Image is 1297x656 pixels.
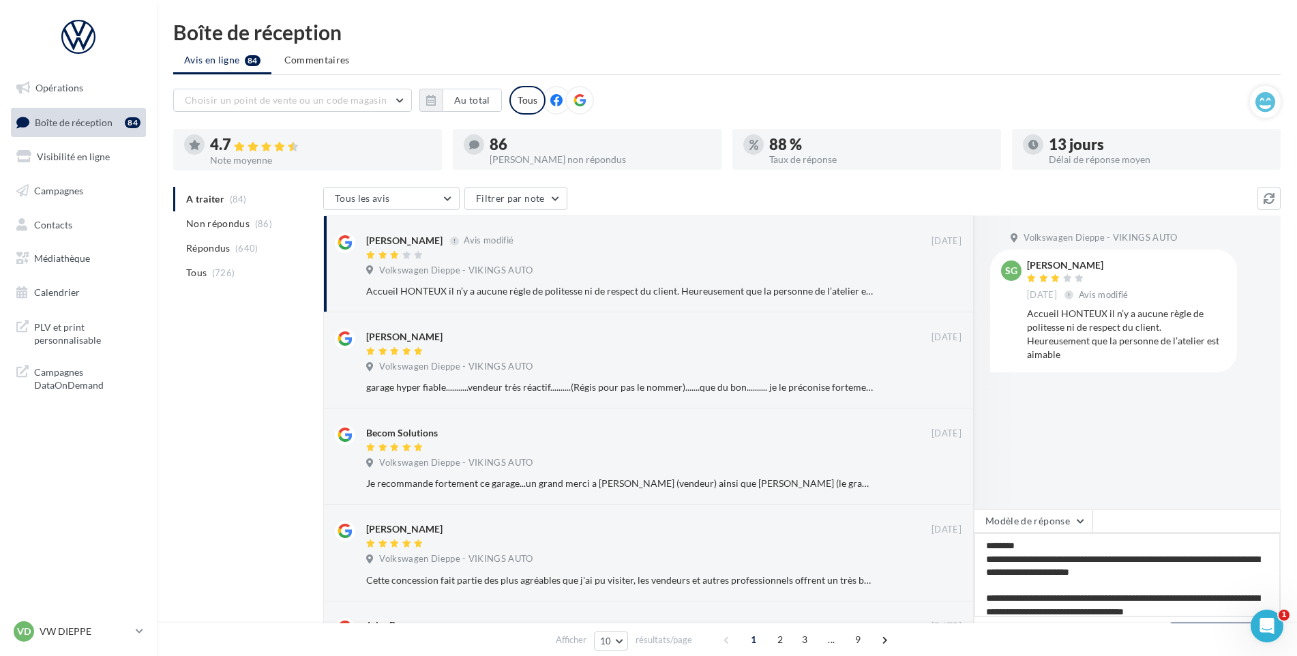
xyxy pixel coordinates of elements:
[8,278,149,307] a: Calendrier
[820,629,842,651] span: ...
[35,82,83,93] span: Opérations
[464,235,513,246] span: Avis modifié
[769,155,990,164] div: Taux de réponse
[1049,155,1270,164] div: Délai de réponse moyen
[8,108,149,137] a: Boîte de réception84
[34,185,83,196] span: Campagnes
[769,137,990,152] div: 88 %
[847,629,869,651] span: 9
[931,235,961,248] span: [DATE]
[636,633,692,646] span: résultats/page
[366,618,400,632] div: Jules By
[379,553,533,565] span: Volkswagen Dieppe - VIKINGS AUTO
[335,192,390,204] span: Tous les avis
[186,241,230,255] span: Répondus
[186,266,207,280] span: Tous
[34,318,140,347] span: PLV et print personnalisable
[931,621,961,633] span: [DATE]
[443,89,502,112] button: Au total
[366,330,443,344] div: [PERSON_NAME]
[419,89,502,112] button: Au total
[210,155,431,165] div: Note moyenne
[769,629,791,651] span: 2
[366,234,443,248] div: [PERSON_NAME]
[11,618,146,644] a: VD VW DIEPPE
[931,428,961,440] span: [DATE]
[974,509,1092,533] button: Modèle de réponse
[8,244,149,273] a: Médiathèque
[366,573,873,587] div: Cette concession fait partie des plus agréables que j'ai pu visiter, les vendeurs et autres profe...
[284,53,350,67] span: Commentaires
[40,625,130,638] p: VW DIEPPE
[931,524,961,536] span: [DATE]
[1027,260,1131,270] div: [PERSON_NAME]
[1005,264,1017,278] span: SG
[464,187,567,210] button: Filtrer par note
[8,143,149,171] a: Visibilité en ligne
[8,312,149,353] a: PLV et print personnalisable
[235,243,258,254] span: (640)
[8,357,149,398] a: Campagnes DataOnDemand
[1024,232,1177,244] span: Volkswagen Dieppe - VIKINGS AUTO
[255,218,272,229] span: (86)
[34,286,80,298] span: Calendrier
[35,116,113,128] span: Boîte de réception
[600,636,612,646] span: 10
[34,218,72,230] span: Contacts
[509,86,546,115] div: Tous
[490,155,711,164] div: [PERSON_NAME] non répondus
[8,74,149,102] a: Opérations
[1027,307,1226,361] div: Accueil HONTEUX il n’y a aucune règle de politesse ni de respect du client. Heureusement que la p...
[8,211,149,239] a: Contacts
[379,361,533,373] span: Volkswagen Dieppe - VIKINGS AUTO
[794,629,816,651] span: 3
[556,633,586,646] span: Afficher
[366,426,438,440] div: Becom Solutions
[17,625,31,638] span: VD
[125,117,140,128] div: 84
[490,137,711,152] div: 86
[366,381,873,394] div: garage hyper fiable...........vendeur très réactif..........(Régis pour pas le nommer).......que ...
[1049,137,1270,152] div: 13 jours
[1251,610,1283,642] iframe: Intercom live chat
[37,151,110,162] span: Visibilité en ligne
[185,94,387,106] span: Choisir un point de vente ou un code magasin
[186,217,250,230] span: Non répondus
[34,363,140,392] span: Campagnes DataOnDemand
[34,252,90,264] span: Médiathèque
[366,284,873,298] div: Accueil HONTEUX il n’y a aucune règle de politesse ni de respect du client. Heureusement que la p...
[379,265,533,277] span: Volkswagen Dieppe - VIKINGS AUTO
[594,631,629,651] button: 10
[931,331,961,344] span: [DATE]
[212,267,235,278] span: (726)
[1279,610,1289,621] span: 1
[8,177,149,205] a: Campagnes
[173,22,1281,42] div: Boîte de réception
[366,522,443,536] div: [PERSON_NAME]
[379,457,533,469] span: Volkswagen Dieppe - VIKINGS AUTO
[743,629,764,651] span: 1
[1079,289,1129,300] span: Avis modifié
[210,137,431,153] div: 4.7
[366,477,873,490] div: Je recommande fortement ce garage...un grand merci a [PERSON_NAME] (vendeur) ainsi que [PERSON_NA...
[1027,289,1057,301] span: [DATE]
[173,89,412,112] button: Choisir un point de vente ou un code magasin
[323,187,460,210] button: Tous les avis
